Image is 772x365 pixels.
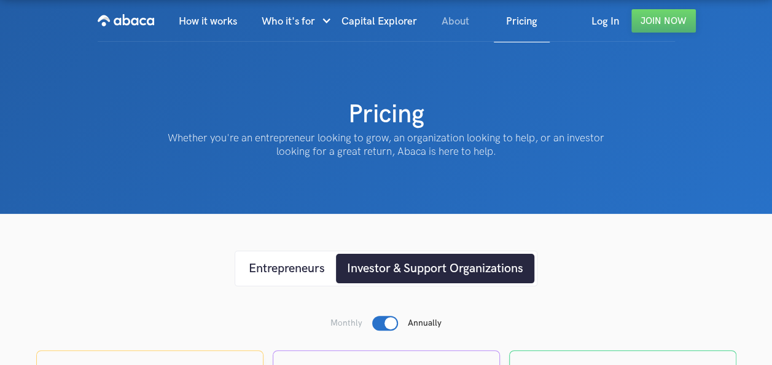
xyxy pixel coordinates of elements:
[262,1,329,42] div: Who it's for
[347,259,523,278] div: Investor & Support Organizations
[159,131,614,159] p: Whether you're an entrepreneur looking to grow, an organization looking to help, or an investor l...
[166,1,249,42] a: How it works
[330,317,362,329] p: Monthly
[429,1,482,42] a: About
[329,1,429,42] a: Capital Explorer
[348,98,424,131] h1: Pricing
[494,1,550,42] a: Pricing
[98,10,154,30] img: Abaca logo
[579,1,631,42] a: Log In
[631,9,696,33] a: Join Now
[249,259,325,278] div: Entrepreneurs
[262,1,315,42] div: Who it's for
[408,317,442,329] p: Annually
[98,1,154,41] a: home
